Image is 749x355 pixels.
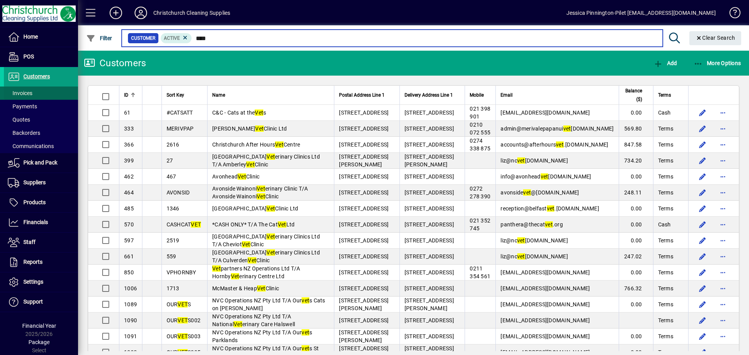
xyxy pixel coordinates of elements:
em: Vet [231,273,240,279]
a: Reports [4,253,78,272]
span: accounts@afterhours .[DOMAIN_NAME] [501,141,608,148]
span: 1713 [167,285,179,291]
span: [GEOGRAPHIC_DATA] erinary Clinics Ltd T/A Amberley Clinic [212,154,320,168]
span: VPHORNBY [167,269,196,276]
td: 569.80 [619,121,653,137]
span: Customers [23,73,50,79]
button: Edit [696,170,709,183]
button: More options [717,186,729,199]
em: Vet [238,173,246,180]
a: Settings [4,272,78,292]
span: Terms [658,332,673,340]
button: Edit [696,250,709,263]
span: reception@belfast .[DOMAIN_NAME] [501,205,599,212]
button: More options [717,330,729,343]
a: Suppliers [4,173,78,193]
span: 570 [124,221,134,228]
button: More options [717,218,729,231]
button: Edit [696,122,709,135]
td: 0.00 [619,105,653,121]
em: Vet [278,221,286,228]
span: [GEOGRAPHIC_DATA] erinary Clinics Ltd T/A Cheviot Clinic [212,233,320,247]
span: Add [653,60,677,66]
em: Vet [257,285,266,291]
td: 0.00 [619,169,653,185]
span: 559 [167,253,176,260]
span: Settings [23,279,43,285]
button: Edit [696,218,709,231]
div: Customers [84,57,146,69]
span: Email [501,91,513,99]
span: 1090 [124,317,137,323]
span: OUR S002 [167,317,201,323]
span: 1006 [124,285,137,291]
button: More options [717,314,729,327]
span: Communications [8,143,54,149]
a: Staff [4,233,78,252]
span: Backorders [8,130,40,136]
span: 850 [124,269,134,276]
span: [STREET_ADDRESS] [339,221,389,228]
span: AVONSID [167,189,190,196]
em: vet [545,221,553,228]
button: More options [717,250,729,263]
span: [STREET_ADDRESS] [405,125,454,132]
button: More options [717,122,729,135]
span: [EMAIL_ADDRESS][DOMAIN_NAME] [501,285,590,291]
span: *CASH ONLY* T/A The Cat Ltd [212,221,295,228]
div: Balance ($) [624,87,649,104]
span: [STREET_ADDRESS] [405,333,454,339]
span: 0272 278 390 [470,185,490,200]
button: More options [717,266,729,279]
button: Add [651,56,679,70]
span: NVC Operations NZ Pty Ltd T/A Our s Parklands [212,329,312,343]
span: [STREET_ADDRESS] [405,253,454,260]
span: [STREET_ADDRESS] [339,141,389,148]
span: CASHCAT [167,221,201,228]
button: Edit [696,282,709,295]
a: Financials [4,213,78,232]
span: [STREET_ADDRESS] [405,317,454,323]
a: Communications [4,140,78,153]
span: [STREET_ADDRESS] [339,205,389,212]
span: Avonhead Clinic [212,173,259,180]
div: ID [124,91,137,99]
span: 2616 [167,141,179,148]
a: Knowledge Base [724,2,739,27]
button: Edit [696,234,709,247]
em: vet [517,253,525,260]
span: 021 398 901 [470,106,490,120]
span: Avonside Wainoni erinary Clinic T/A Avonside Wainoni Clinic [212,185,308,200]
a: Pick and Pack [4,153,78,173]
span: Financials [23,219,48,225]
em: Vet [275,141,284,148]
span: Delivery Address Line 1 [405,91,453,99]
span: Terms [658,141,673,148]
span: Package [28,339,50,345]
span: [STREET_ADDRESS] [339,285,389,291]
em: Vet [255,110,263,116]
div: Email [501,91,614,99]
td: 248.11 [619,185,653,201]
button: More options [717,170,729,183]
span: Filter [86,35,112,41]
span: panthera@thecat .org [501,221,563,228]
span: 597 [124,237,134,244]
span: 0274 338 875 [470,138,490,152]
span: [STREET_ADDRESS] [339,125,389,132]
button: Edit [696,106,709,119]
em: Vet [248,257,256,263]
span: Terms [658,284,673,292]
span: ID [124,91,128,99]
span: Home [23,34,38,40]
em: vet [302,297,309,304]
span: [STREET_ADDRESS] [339,269,389,276]
span: avonside @[DOMAIN_NAME] [501,189,579,196]
button: More Options [692,56,743,70]
span: [GEOGRAPHIC_DATA] erinary Clinics Ltd T/A Culverden Clinic [212,249,320,263]
span: Terms [658,205,673,212]
span: Terms [658,253,673,260]
button: Profile [128,6,153,20]
em: VET [191,221,201,228]
span: liz@nc [DOMAIN_NAME] [501,253,568,260]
